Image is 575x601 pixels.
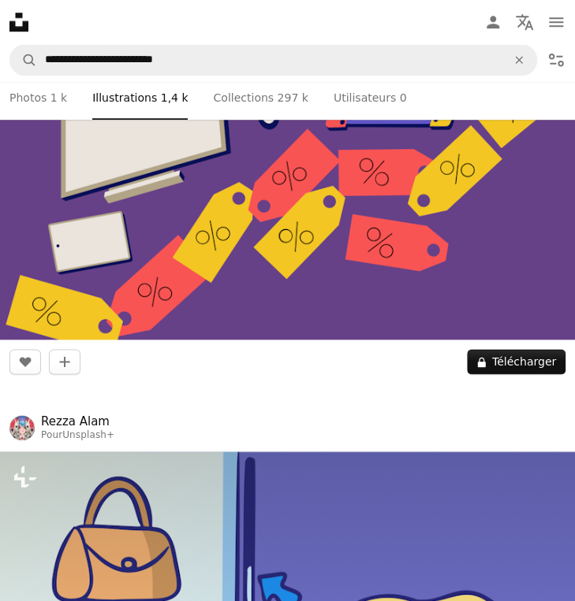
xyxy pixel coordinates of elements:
span: 297 k [277,89,308,106]
a: Unsplash+ [62,429,114,440]
span: 0 [400,89,407,106]
a: Connexion / S’inscrire [477,6,509,38]
a: Accueil — Unsplash [9,13,28,32]
button: Menu [540,6,572,38]
button: Effacer [502,45,536,75]
a: Rezza Alam [41,414,114,429]
button: Ajouter à la collection [49,349,80,374]
form: Rechercher des visuels sur tout le site [9,44,537,76]
button: Télécharger [467,349,566,374]
button: Rechercher sur Unsplash [10,45,37,75]
a: Collections 297 k [213,76,308,120]
button: J’aime [9,349,41,374]
div: Pour [41,429,114,442]
button: Langue [509,6,540,38]
button: Filtres [540,44,572,76]
img: Accéder au profil de Rezza Alam [9,415,35,440]
a: Utilisateurs 0 [334,76,407,120]
a: Photos 1 k [9,76,67,120]
span: 1 k [50,89,67,106]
